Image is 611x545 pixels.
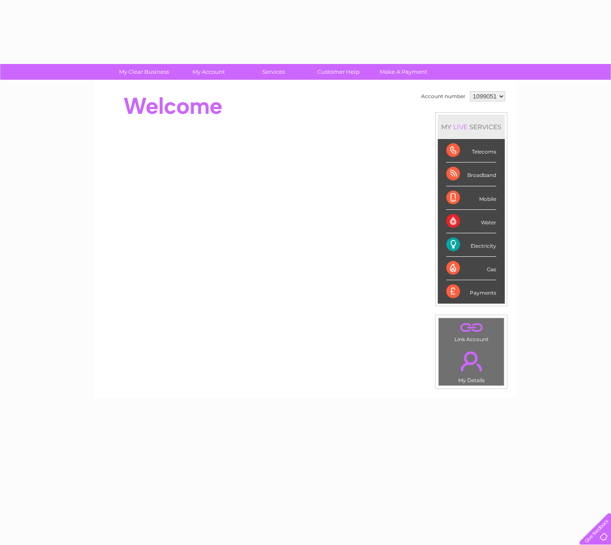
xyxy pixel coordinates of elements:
td: My Details [438,344,504,386]
div: LIVE [451,123,469,131]
td: Link Account [438,318,504,345]
div: Telecoms [446,139,496,162]
a: Services [239,64,309,80]
div: Broadband [446,162,496,186]
td: Account number [419,89,468,104]
div: Mobile [446,186,496,210]
a: My Account [174,64,244,80]
div: Payments [446,280,496,303]
a: Make A Payment [368,64,439,80]
div: Water [446,210,496,233]
div: MY SERVICES [438,115,505,139]
a: My Clear Business [109,64,179,80]
a: Customer Help [303,64,374,80]
a: . [441,346,502,376]
div: Electricity [446,233,496,257]
a: . [441,320,502,335]
div: Gas [446,257,496,280]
